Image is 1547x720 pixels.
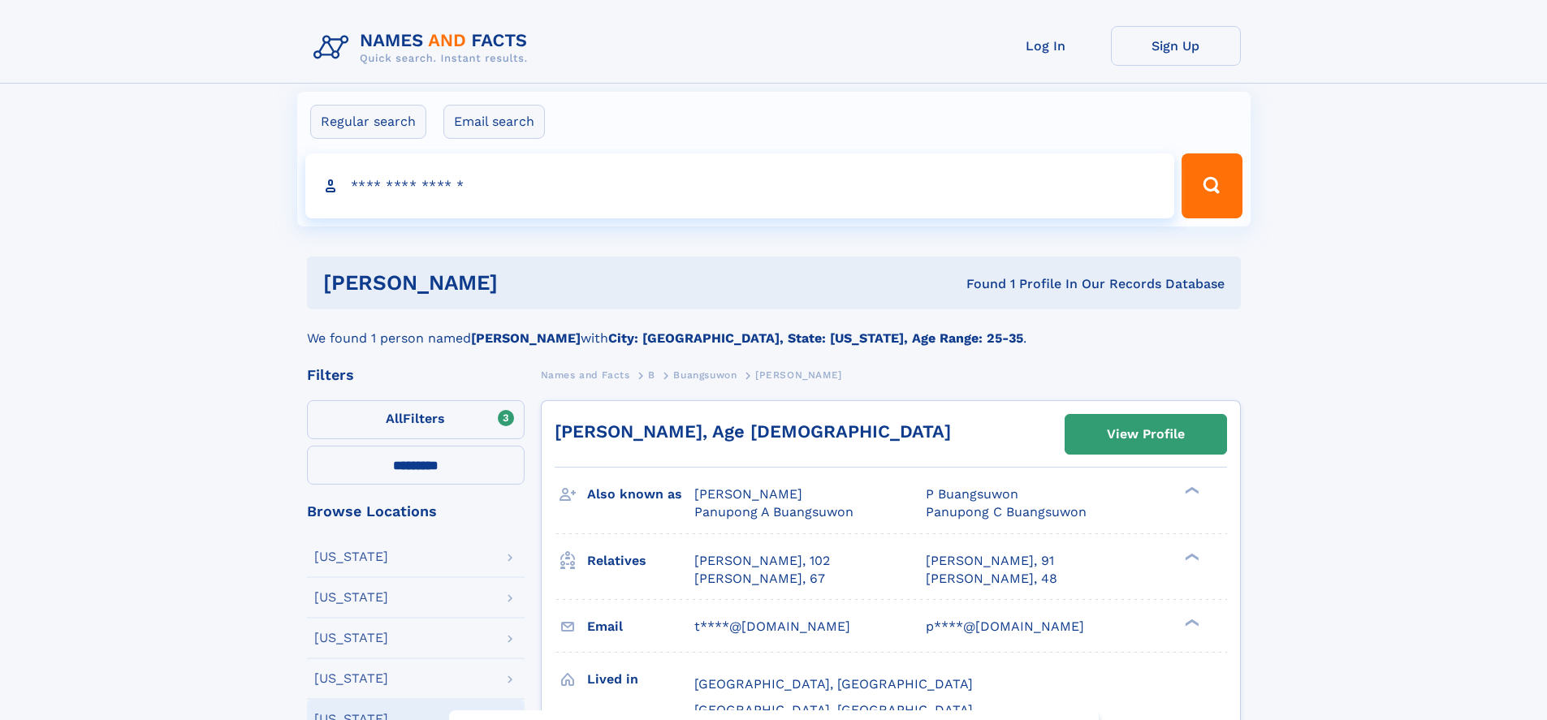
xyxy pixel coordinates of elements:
[386,411,403,426] span: All
[926,552,1054,570] a: [PERSON_NAME], 91
[314,591,388,604] div: [US_STATE]
[981,26,1111,66] a: Log In
[587,613,694,640] h3: Email
[926,486,1018,502] span: P Buangsuwon
[1181,617,1200,627] div: ❯
[755,369,842,381] span: [PERSON_NAME]
[673,364,737,385] a: Buangsuwon
[694,486,802,502] span: [PERSON_NAME]
[587,547,694,575] h3: Relatives
[608,330,1023,346] b: City: [GEOGRAPHIC_DATA], State: [US_STATE], Age Range: 25-35
[926,504,1087,520] span: Panupong C Buangsuwon
[471,330,581,346] b: [PERSON_NAME]
[694,702,973,718] span: [GEOGRAPHIC_DATA], [GEOGRAPHIC_DATA]
[1181,551,1200,562] div: ❯
[1065,415,1226,454] a: View Profile
[305,153,1175,218] input: search input
[314,550,388,563] div: [US_STATE]
[673,369,737,381] span: Buangsuwon
[1111,26,1241,66] a: Sign Up
[307,309,1241,348] div: We found 1 person named with .
[541,364,630,385] a: Names and Facts
[926,570,1057,588] a: [PERSON_NAME], 48
[314,672,388,685] div: [US_STATE]
[694,570,825,588] a: [PERSON_NAME], 67
[694,676,973,692] span: [GEOGRAPHIC_DATA], [GEOGRAPHIC_DATA]
[323,273,732,293] h1: [PERSON_NAME]
[587,481,694,508] h3: Also known as
[694,504,853,520] span: Panupong A Buangsuwon
[1182,153,1242,218] button: Search Button
[307,400,525,439] label: Filters
[648,369,655,381] span: B
[1107,416,1185,453] div: View Profile
[310,105,426,139] label: Regular search
[1181,485,1200,496] div: ❯
[307,26,541,70] img: Logo Names and Facts
[694,552,830,570] a: [PERSON_NAME], 102
[314,632,388,645] div: [US_STATE]
[587,666,694,693] h3: Lived in
[307,504,525,519] div: Browse Locations
[443,105,545,139] label: Email search
[732,275,1225,293] div: Found 1 Profile In Our Records Database
[555,421,951,442] a: [PERSON_NAME], Age [DEMOGRAPHIC_DATA]
[307,368,525,382] div: Filters
[648,364,655,385] a: B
